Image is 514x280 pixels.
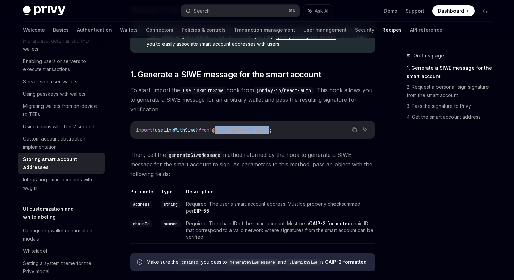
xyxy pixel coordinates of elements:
[146,22,173,38] a: Connectors
[406,7,424,14] a: Support
[130,85,375,114] span: To start, import the hook from . This hook allows you to generate a SIWE message for an arbitrary...
[382,22,402,38] a: Recipes
[130,220,152,227] code: chainId
[18,153,105,174] a: Storing smart account addresses
[407,63,496,82] a: 1. Generate a SIWE message for the smart account
[130,188,158,198] th: Parameter
[18,133,105,153] a: Custom account abstraction implementation
[137,259,144,266] svg: Info
[179,259,201,266] code: chainId
[183,217,375,244] td: Required. The chain ID of the smart account. Must be a chain ID that correspond to a valid networ...
[152,127,155,133] span: {
[23,176,101,192] div: Integrating smart accounts with wagmi
[384,7,397,14] a: Demo
[325,259,367,265] a: CAIP-2 formatted
[23,205,105,221] h5: UI customization and whitelabeling
[183,198,375,217] td: Required. The user’s smart account address. Must be properly checksummed per .
[23,102,101,118] div: Migrating wallets from on-device to TEEs
[181,5,300,17] button: Search...⌘K
[227,259,278,266] code: generateSiweMessage
[269,127,272,133] span: ;
[23,57,101,73] div: Enabling users or servers to execute transactions
[130,69,321,80] span: 1. Generate a SIWE message for the smart account
[234,22,295,38] a: Transaction management
[303,22,347,38] a: User management
[438,7,464,14] span: Dashboard
[130,150,375,179] span: Then, call the method returned by the hook to generate a SIWE message for the smart account to si...
[183,188,375,198] th: Description
[130,201,152,208] code: address
[166,151,223,159] code: generateSiweMessage
[18,257,105,278] a: Setting a system theme for the Privy modal
[23,135,101,151] div: Custom account abstraction implementation
[315,7,328,14] span: Ask AI
[147,259,369,266] span: Make sure the you pass to and is .
[407,82,496,101] a: 2. Request a personal_sign signature from the smart account
[182,22,226,38] a: Policies & controls
[480,5,491,16] button: Toggle dark mode
[23,247,47,255] div: Whitelabel
[18,174,105,194] a: Integrating smart accounts with wagmi
[199,127,209,133] span: from
[432,5,475,16] a: Dashboard
[194,208,209,214] a: EIP-55
[23,259,101,276] div: Setting a system theme for the Privy modal
[407,101,496,112] a: 3. Pass the signature to Privy
[53,22,69,38] a: Basics
[18,88,105,100] a: Using passkeys with wallets
[18,120,105,133] a: Using chains with Tier 2 support
[77,22,112,38] a: Authentication
[289,8,296,14] span: ⌘ K
[361,125,370,134] button: Ask AI
[18,100,105,120] a: Migrating wallets from on-device to TEEs
[407,112,496,122] a: 4. Get the smart account address
[136,127,152,133] span: import
[209,127,269,133] span: '@privy-io/react-auth'
[413,52,444,60] span: On this page
[355,22,374,38] a: Security
[161,220,181,227] code: number
[18,245,105,257] a: Whitelabel
[158,188,183,198] th: Type
[286,259,320,266] code: linkWithSiwe
[18,76,105,88] a: Server-side user wallets
[23,122,95,131] div: Using chains with Tier 2 support
[309,220,351,227] a: CAIP-2 formatted
[196,127,199,133] span: }
[194,7,213,15] div: Search...
[18,225,105,245] a: Configuring wallet confirmation modals
[254,87,314,94] code: @privy-io/react-auth
[180,87,226,94] code: useLinkWithSiwe
[18,55,105,76] a: Enabling users or servers to execute transactions
[23,6,65,16] img: dark logo
[120,22,138,38] a: Wallets
[161,201,181,208] code: string
[350,125,359,134] button: Copy the contents from the code block
[23,90,85,98] div: Using passkeys with wallets
[23,155,101,171] div: Storing smart account addresses
[410,22,442,38] a: API reference
[23,78,78,86] div: Server-side user wallets
[303,5,333,17] button: Ask AI
[155,127,196,133] span: useLinkWithSiwe
[23,227,101,243] div: Configuring wallet confirmation modals
[23,22,45,38] a: Welcome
